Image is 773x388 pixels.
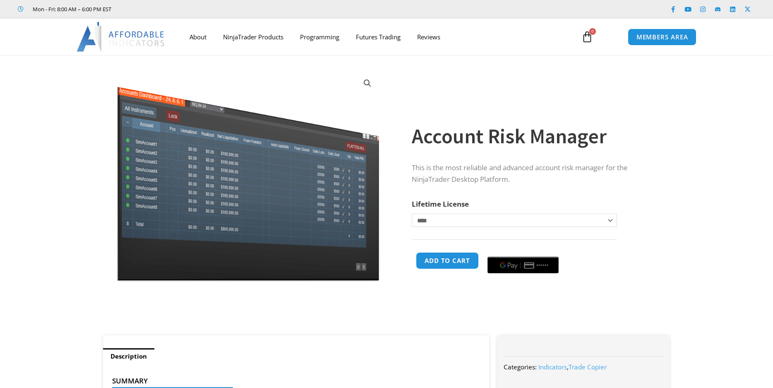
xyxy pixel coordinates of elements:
a: Indicators [538,363,567,371]
span: Categories: [504,363,537,371]
p: This is the most reliable and advanced account risk manager for the NinjaTrader Desktop Platform. [412,162,653,186]
a: Programming [292,27,348,46]
span: MEMBERS AREA [636,34,688,40]
iframe: Secure payment input frame [486,251,560,252]
span: Mon - Fri: 8:00 AM – 6:00 PM EST [31,4,111,14]
h4: Summary [112,377,473,385]
img: LogoAI | Affordable Indicators – NinjaTrader [77,22,166,52]
a: Reviews [409,27,449,46]
a: Description [103,348,154,364]
a: Futures Trading [348,27,409,46]
button: Buy with GPay [487,257,559,273]
img: Screenshot 2024-08-26 15462845454 | Affordable Indicators – NinjaTrader [115,70,381,282]
a: 0 [569,25,605,49]
a: MEMBERS AREA [628,29,697,46]
text: •••••• [536,263,549,268]
a: Trade Copier [569,363,607,371]
nav: Menu [181,27,572,46]
a: View full-screen image gallery [360,76,375,91]
span: , [538,363,607,371]
h1: Account Risk Manager [412,122,653,151]
button: Add to cart [416,252,479,269]
label: Lifetime License [412,199,469,209]
iframe: Customer reviews powered by Trustpilot [123,5,247,13]
span: 0 [589,28,596,35]
a: About [181,27,215,46]
a: NinjaTrader Products [215,27,292,46]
